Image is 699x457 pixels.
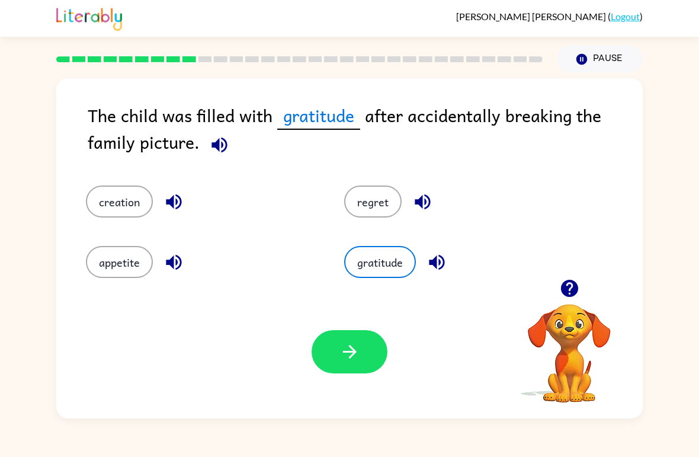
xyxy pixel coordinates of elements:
[86,246,153,278] button: appetite
[456,11,643,22] div: ( )
[86,186,153,218] button: creation
[344,246,416,278] button: gratitude
[510,286,629,404] video: Your browser must support playing .mp4 files to use Literably. Please try using another browser.
[88,102,643,162] div: The child was filled with after accidentally breaking the family picture.
[344,186,402,218] button: regret
[56,5,122,31] img: Literably
[456,11,608,22] span: [PERSON_NAME] [PERSON_NAME]
[611,11,640,22] a: Logout
[557,46,643,73] button: Pause
[277,102,360,130] span: gratitude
